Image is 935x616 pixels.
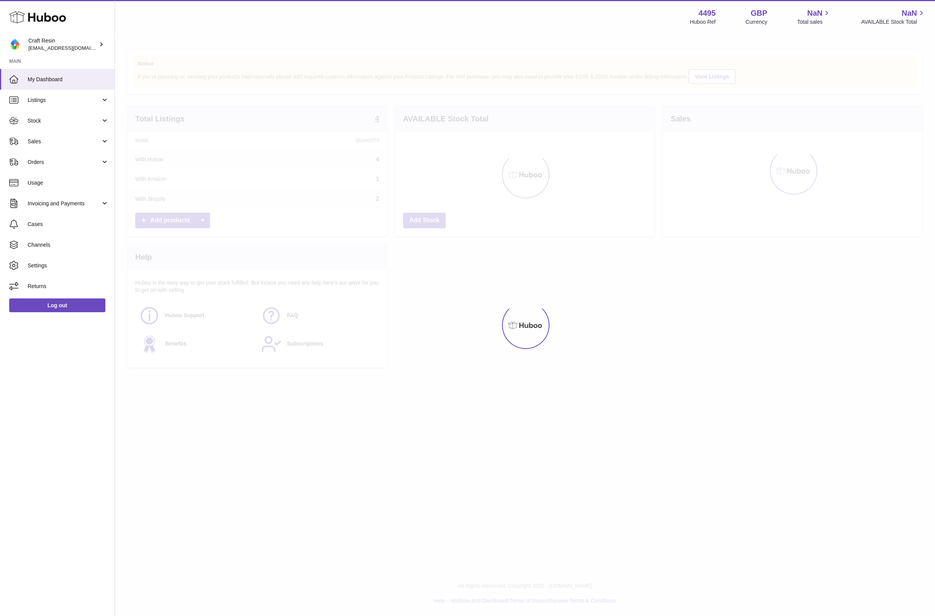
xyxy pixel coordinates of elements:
span: AVAILABLE Stock Total [861,18,926,26]
span: NaN [807,8,822,18]
span: NaN [902,8,917,18]
span: [EMAIL_ADDRESS][DOMAIN_NAME] [28,45,113,51]
a: NaN AVAILABLE Stock Total [861,8,926,26]
span: Total sales [797,18,831,26]
span: Sales [28,138,101,145]
div: Huboo Ref [690,18,716,26]
div: Currency [746,18,768,26]
span: Channels [28,241,109,249]
strong: 4495 [699,8,716,18]
span: Cases [28,221,109,228]
span: Returns [28,283,109,290]
span: Stock [28,117,101,125]
span: My Dashboard [28,76,109,83]
span: Invoicing and Payments [28,200,101,207]
a: NaN Total sales [797,8,831,26]
img: craftresinuk@gmail.com [9,39,21,50]
a: Log out [9,298,105,312]
span: Listings [28,97,101,104]
strong: GBP [751,8,767,18]
span: Usage [28,179,109,187]
span: Settings [28,262,109,269]
span: Orders [28,159,101,166]
div: Craft Resin [28,37,97,52]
